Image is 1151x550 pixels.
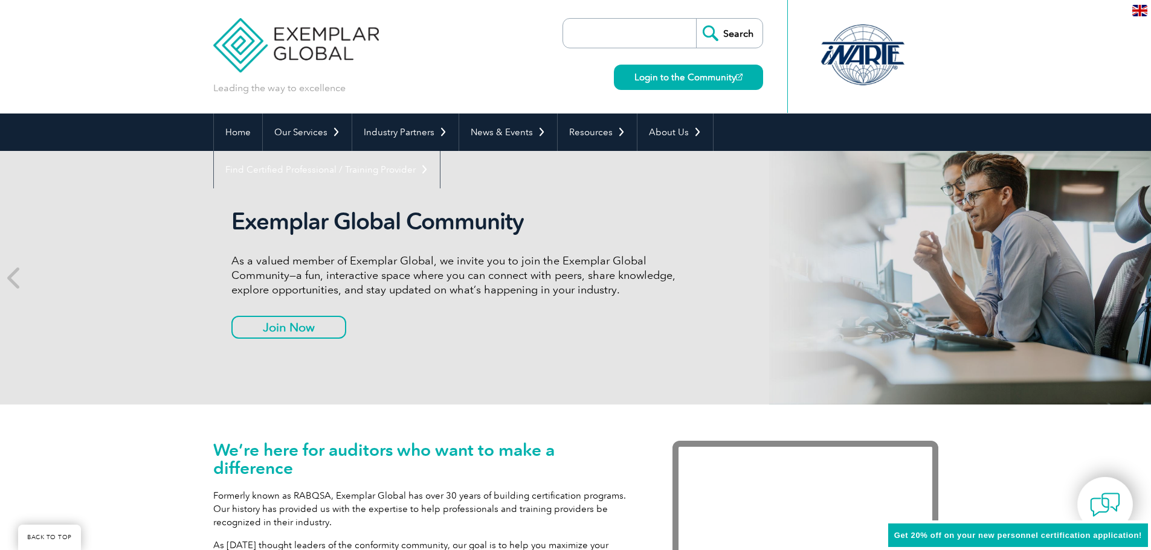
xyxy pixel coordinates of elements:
a: Resources [558,114,637,151]
a: About Us [637,114,713,151]
input: Search [696,19,762,48]
a: News & Events [459,114,557,151]
img: contact-chat.png [1090,490,1120,520]
a: Home [214,114,262,151]
a: Find Certified Professional / Training Provider [214,151,440,188]
a: Join Now [231,316,346,339]
h1: We’re here for auditors who want to make a difference [213,441,636,477]
img: en [1132,5,1147,16]
a: Login to the Community [614,65,763,90]
p: As a valued member of Exemplar Global, we invite you to join the Exemplar Global Community—a fun,... [231,254,685,297]
span: Get 20% off on your new personnel certification application! [894,531,1142,540]
h2: Exemplar Global Community [231,208,685,235]
a: BACK TO TOP [18,525,81,550]
a: Our Services [263,114,352,151]
p: Formerly known as RABQSA, Exemplar Global has over 30 years of building certification programs. O... [213,489,636,529]
img: open_square.png [736,74,743,80]
p: Leading the way to excellence [213,82,346,95]
a: Industry Partners [352,114,459,151]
